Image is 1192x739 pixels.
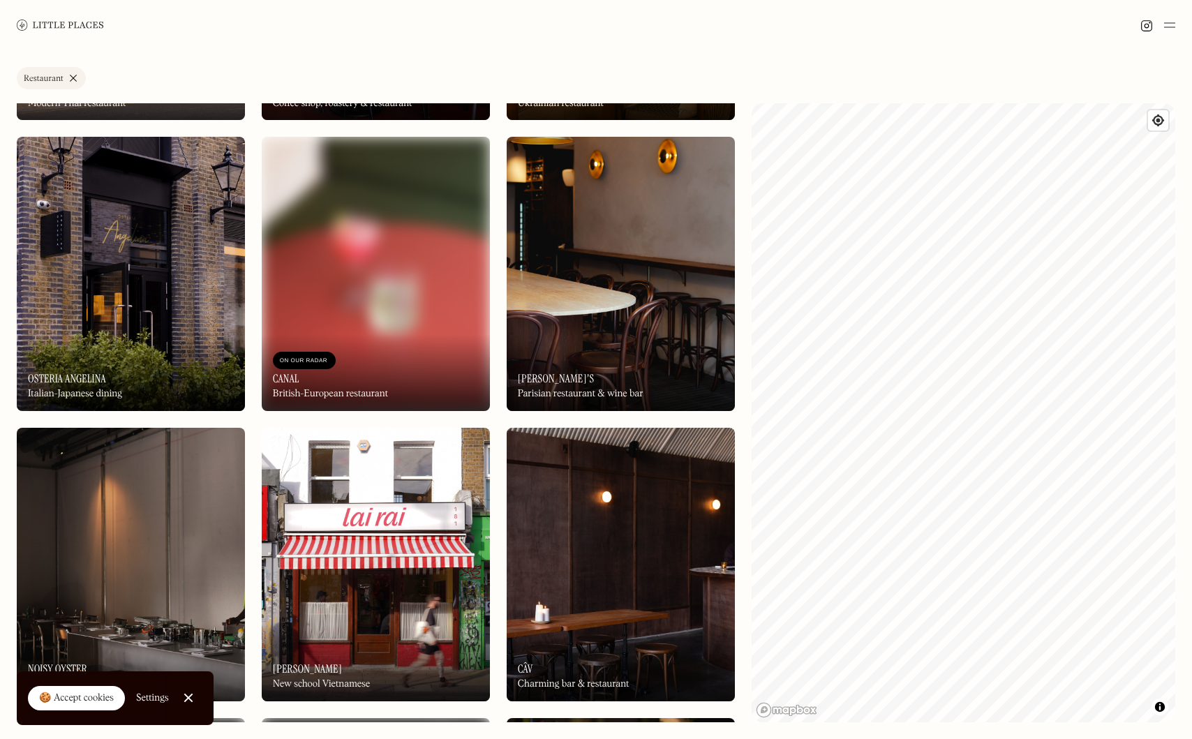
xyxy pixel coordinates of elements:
h3: Canal [273,372,299,385]
img: Lai Rai [262,428,490,701]
a: Mapbox homepage [756,702,817,718]
div: Coffee shop, roastery & restaurant [273,98,412,110]
div: Restaurant [24,75,64,83]
img: Marjorie's [507,137,735,410]
a: Noisy OysterNoisy OysterNoisy OysterSeafood bistro [17,428,245,701]
a: Settings [136,682,169,714]
span: Toggle attribution [1156,699,1164,715]
h3: Noisy Oyster [28,662,87,675]
div: New school Vietnamese [273,678,370,690]
a: Close Cookie Popup [174,684,202,712]
div: Settings [136,693,169,703]
a: Restaurant [17,67,86,89]
div: Parisian restaurant & wine bar [518,388,643,400]
h3: Câv [518,662,533,675]
a: Osteria AngelinaOsteria AngelinaOsteria AngelinaItalian-Japanese dining [17,137,245,410]
div: Italian-Japanese dining [28,388,122,400]
h3: [PERSON_NAME] [273,662,342,675]
div: British-European restaurant [273,388,388,400]
h3: Osteria Angelina [28,372,106,385]
button: Toggle attribution [1152,699,1168,715]
div: 🍪 Accept cookies [39,692,114,706]
h3: [PERSON_NAME]'s [518,372,595,385]
img: Câv [507,428,735,701]
a: CanalCanalOn Our RadarCanalBritish-European restaurant [262,137,490,410]
div: Ukrainian restaurant [518,98,604,110]
img: Osteria Angelina [17,137,245,410]
a: 🍪 Accept cookies [28,686,125,711]
div: On Our Radar [280,354,329,368]
img: Noisy Oyster [17,428,245,701]
a: Lai RaiLai Rai[PERSON_NAME]New school Vietnamese [262,428,490,701]
div: Modern Thai restaurant [28,98,126,110]
button: Find my location [1148,110,1168,130]
img: Canal [262,137,490,410]
a: CâvCâvCâvCharming bar & restaurant [507,428,735,701]
a: Marjorie'sMarjorie's[PERSON_NAME]'sParisian restaurant & wine bar [507,137,735,410]
div: Charming bar & restaurant [518,678,629,690]
canvas: Map [752,103,1176,722]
